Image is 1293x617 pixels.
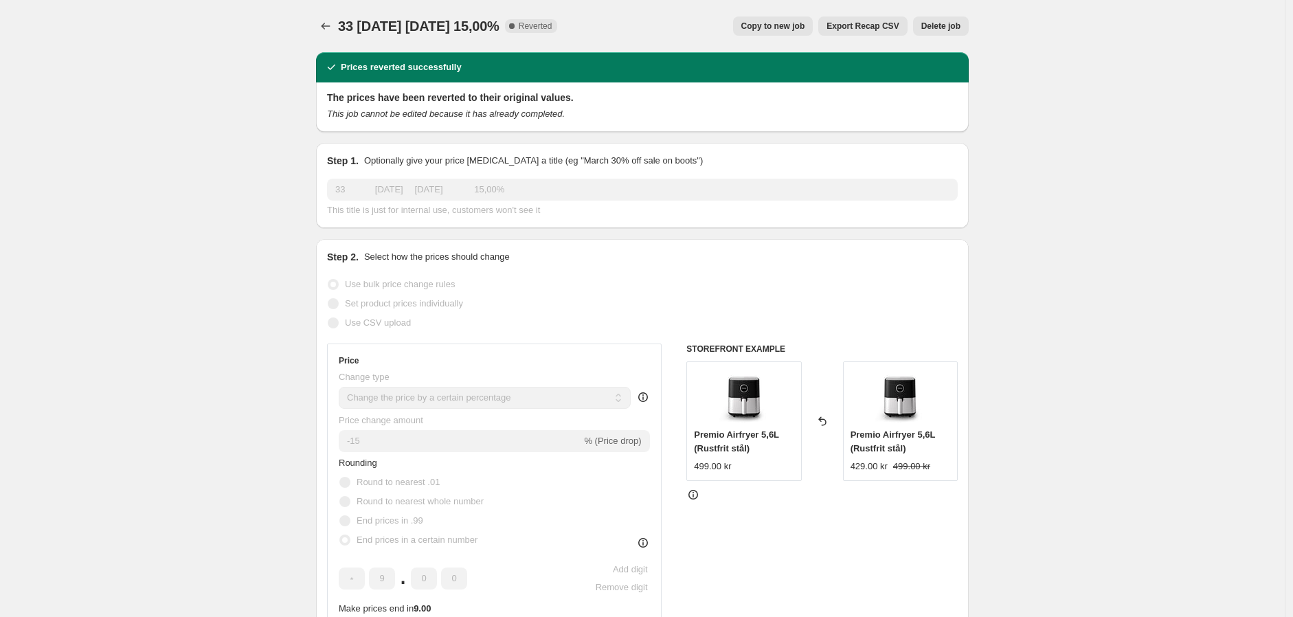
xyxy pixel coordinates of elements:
[357,477,440,487] span: Round to nearest .01
[339,372,390,382] span: Change type
[636,390,650,404] div: help
[364,250,510,264] p: Select how the prices should change
[345,317,411,328] span: Use CSV upload
[327,179,958,201] input: 30% off holiday sale
[339,355,359,366] h3: Price
[327,109,565,119] i: This job cannot be edited because it has already completed.
[339,430,581,452] input: -15
[584,436,641,446] span: % (Price drop)
[733,16,813,36] button: Copy to new job
[339,415,423,425] span: Price change amount
[327,250,359,264] h2: Step 2.
[851,460,888,473] div: 429.00 kr
[357,496,484,506] span: Round to nearest whole number
[369,568,395,590] input: ﹡
[339,458,377,468] span: Rounding
[686,344,958,355] h6: STOREFRONT EXAMPLE
[913,16,969,36] button: Delete job
[818,16,907,36] button: Export Recap CSV
[851,429,936,453] span: Premio Airfryer 5,6L (Rustfrit stål)
[316,16,335,36] button: Price change jobs
[873,369,927,424] img: AIVIQ-AAF-S210-Front_1_80x.jpg
[341,60,462,74] h2: Prices reverted successfully
[327,91,958,104] h2: The prices have been reverted to their original values.
[339,568,365,590] input: ﹡
[414,603,431,614] b: 9.00
[893,460,930,473] strike: 499.00 kr
[441,568,467,590] input: ﹡
[345,279,455,289] span: Use bulk price change rules
[741,21,805,32] span: Copy to new job
[717,369,772,424] img: AIVIQ-AAF-S210-Front_1_80x.jpg
[921,21,960,32] span: Delete job
[345,298,463,308] span: Set product prices individually
[339,603,431,614] span: Make prices end in
[694,429,779,453] span: Premio Airfryer 5,6L (Rustfrit stål)
[327,205,540,215] span: This title is just for internal use, customers won't see it
[357,515,423,526] span: End prices in .99
[827,21,899,32] span: Export Recap CSV
[357,535,477,545] span: End prices in a certain number
[399,568,407,590] span: .
[364,154,703,168] p: Optionally give your price [MEDICAL_DATA] a title (eg "March 30% off sale on boots")
[694,460,731,473] div: 499.00 kr
[519,21,552,32] span: Reverted
[411,568,437,590] input: ﹡
[338,19,499,34] span: 33 [DATE] [DATE] 15,00%
[327,154,359,168] h2: Step 1.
